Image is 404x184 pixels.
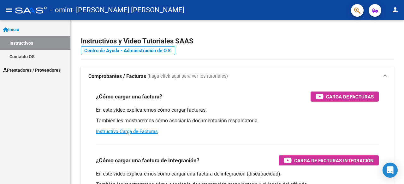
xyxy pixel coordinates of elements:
[391,6,399,14] mat-icon: person
[88,73,146,80] strong: Comprobantes / Facturas
[50,3,73,17] span: - omint
[96,117,379,124] p: También les mostraremos cómo asociar la documentación respaldatoria.
[81,46,175,55] a: Centro de Ayuda - Administración de O.S.
[147,73,228,80] span: (haga click aquí para ver los tutoriales)
[294,157,374,164] span: Carga de Facturas Integración
[96,170,379,177] p: En este video explicaremos cómo cargar una factura de integración (discapacidad).
[96,156,199,165] h3: ¿Cómo cargar una factura de integración?
[326,93,374,101] span: Carga de Facturas
[3,26,19,33] span: Inicio
[81,66,394,86] mat-expansion-panel-header: Comprobantes / Facturas (haga click aquí para ver los tutoriales)
[73,3,184,17] span: - [PERSON_NAME] [PERSON_NAME]
[96,129,158,134] a: Instructivo Carga de Facturas
[5,6,13,14] mat-icon: menu
[81,35,394,47] h2: Instructivos y Video Tutoriales SAAS
[96,107,379,114] p: En este video explicaremos cómo cargar facturas.
[96,92,162,101] h3: ¿Cómo cargar una factura?
[311,92,379,102] button: Carga de Facturas
[279,155,379,165] button: Carga de Facturas Integración
[383,163,398,178] div: Open Intercom Messenger
[3,67,61,74] span: Prestadores / Proveedores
